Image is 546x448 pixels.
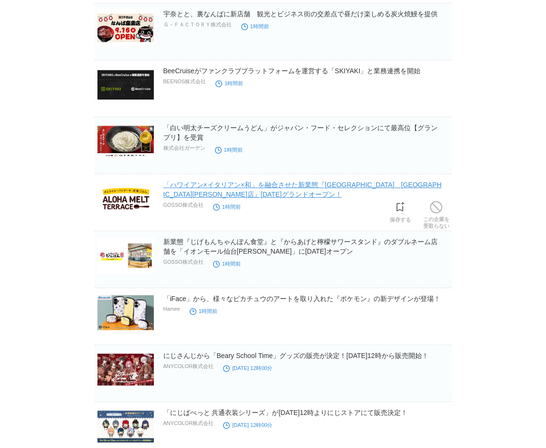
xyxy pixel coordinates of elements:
p: BEENOS株式会社 [163,78,206,85]
p: GOSSO株式会社 [163,202,203,209]
time: [DATE] 12時00分 [223,365,272,371]
img: 「にじぱぺっと 共通衣装シリーズ」が2025年9月19日(金)12時よりにじストアにて販売決定！ [97,408,154,445]
a: 新業態『じげもんちゃんぽん食堂』と『からあげと檸檬サワースタンド』のダブルネーム店舗を「イオンモール仙台[PERSON_NAME]」に[DATE]オープン [163,238,438,255]
img: 新業態『じげもんちゃんぽん食堂』と『からあげと檸檬サワースタンド』のダブルネーム店舗を「イオンモール仙台上杉」に10月8日（水）オープン [97,237,154,274]
a: 「にじぱぺっと 共通衣装シリーズ」が[DATE]12時よりにじストアにて販売決定！ [163,409,408,416]
time: 1時間前 [213,204,241,210]
img: 「白い明太チーズクリームうどん」がジャパン・フード・セレクションにて最高位【グランプリ】を受賞 [97,123,154,160]
a: 保存する [390,199,411,223]
time: 1時間前 [241,23,269,29]
time: 1時間前 [215,147,243,153]
time: 1時間前 [190,308,217,314]
p: Hamee [163,306,180,312]
p: GOSSO株式会社 [163,258,203,266]
a: BeeCruiseがファンクラブプラットフォームを運営する「SKIYAKI」と業務連携を開始 [163,67,421,75]
img: BeeCruiseがファンクラブプラットフォームを運営する「SKIYAKI」と業務連携を開始 [97,66,154,103]
a: 「ハワイアン×イタリアン×和」を融合させた新業態『[GEOGRAPHIC_DATA] [GEOGRAPHIC_DATA][PERSON_NAME]店』[DATE]グランドオープン！ [163,181,442,198]
img: 「ハワイアン×イタリアン×和」を融合させた新業態『ALOHA MELT TERRACE イオンモール仙台上杉店』10月8日グランドオープン！ [97,180,154,217]
a: 宇奈とと、裏なんばに新店舗 観光とビジネス街の交差点で昼だけ楽しめる炭火焼鰻を提供 [163,10,438,18]
img: 宇奈とと、裏なんばに新店舗 観光とビジネス街の交差点で昼だけ楽しめる炭火焼鰻を提供 [97,9,154,46]
a: 「白い明太チーズクリームうどん」がジャパン・フード・セレクションにて最高位【グランプリ】を受賞 [163,124,438,141]
a: この企業を受取らない [423,199,450,229]
p: ANYCOLOR株式会社 [163,420,214,427]
time: 1時間前 [215,80,243,86]
img: にじさんじから「Beary School Time」グッズの販売が決定！2025年9月19日(金)12時から販売開始！ [97,351,154,388]
p: ANYCOLOR株式会社 [163,363,214,370]
a: にじさんじから「Beary School Time」グッズの販売が決定！[DATE]12時から販売開始！ [163,352,428,359]
p: Ｇ－ＦＡＣＴＯＲＹ株式会社 [163,21,232,28]
a: 「iFace」から、様々なピカチュウのアートを取り入れた『ポケモン』の新デザインが登場！ [163,295,440,302]
time: [DATE] 12時00分 [223,422,272,428]
p: 株式会社ガーデン [163,145,205,152]
time: 1時間前 [213,261,241,267]
img: 「iFace」から、様々なピカチュウのアートを取り入れた『ポケモン』の新デザインが登場！ [97,294,154,331]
